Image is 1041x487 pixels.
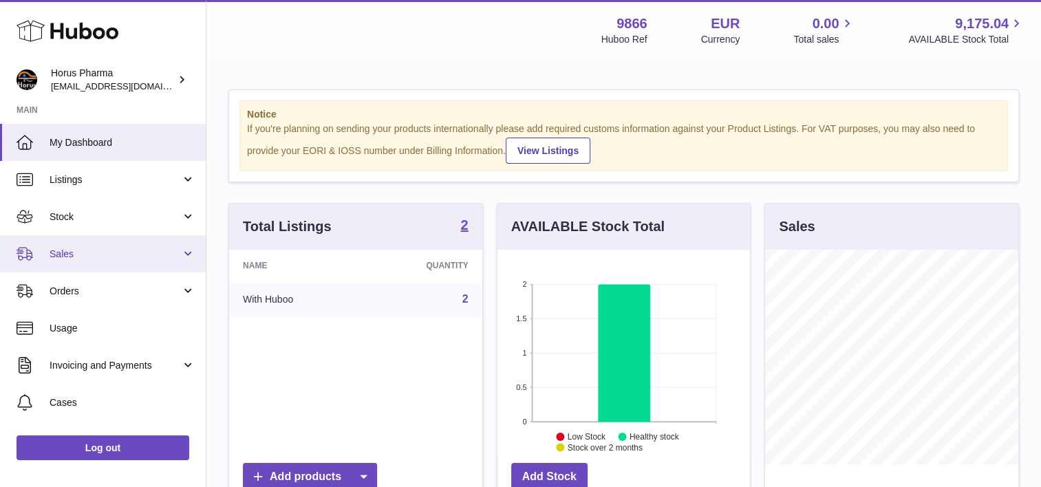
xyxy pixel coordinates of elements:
div: Huboo Ref [601,33,647,46]
text: 1.5 [516,314,526,323]
span: Orders [50,285,181,298]
strong: Notice [247,108,1000,121]
img: internalAdmin-9866@internal.huboo.com [17,69,37,90]
span: Total sales [793,33,855,46]
span: Invoicing and Payments [50,359,181,372]
span: Usage [50,322,195,335]
a: View Listings [506,138,590,164]
a: 2 [462,293,469,305]
strong: 9866 [616,14,647,33]
text: Low Stock [568,432,606,442]
a: 2 [461,218,469,235]
span: AVAILABLE Stock Total [908,33,1024,46]
th: Name [229,250,363,281]
span: Cases [50,396,195,409]
text: 1 [522,349,526,357]
div: Currency [701,33,740,46]
th: Quantity [363,250,482,281]
span: 9,175.04 [955,14,1009,33]
span: 0.00 [813,14,839,33]
strong: EUR [711,14,740,33]
text: 2 [522,280,526,288]
h3: AVAILABLE Stock Total [511,217,665,236]
text: 0 [522,418,526,426]
strong: 2 [461,218,469,232]
span: Listings [50,173,181,186]
a: Log out [17,435,189,460]
text: Healthy stock [630,432,680,442]
div: Horus Pharma [51,67,175,93]
text: 0.5 [516,383,526,391]
span: My Dashboard [50,136,195,149]
text: Stock over 2 months [568,443,643,453]
h3: Total Listings [243,217,332,236]
span: [EMAIL_ADDRESS][DOMAIN_NAME] [51,80,202,91]
a: 0.00 Total sales [793,14,855,46]
div: If you're planning on sending your products internationally please add required customs informati... [247,122,1000,164]
span: Sales [50,248,181,261]
a: 9,175.04 AVAILABLE Stock Total [908,14,1024,46]
span: Stock [50,210,181,224]
td: With Huboo [229,281,363,317]
h3: Sales [779,217,815,236]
